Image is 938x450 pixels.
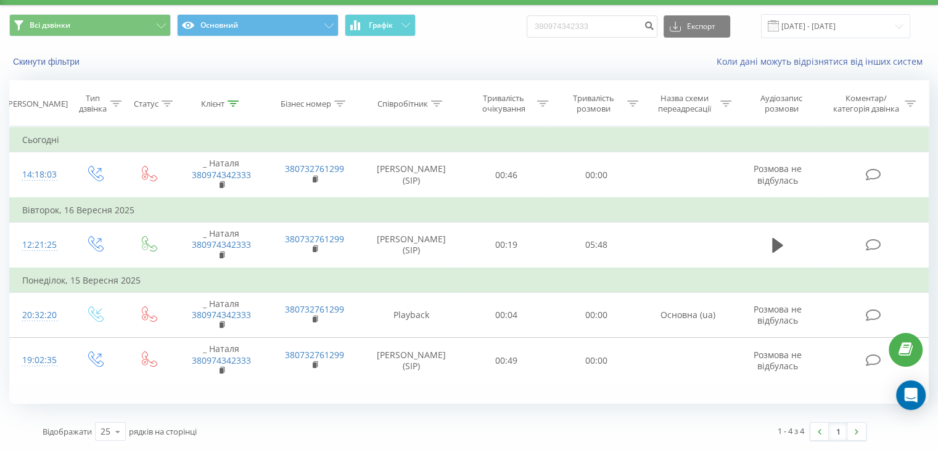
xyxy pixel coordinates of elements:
td: Сьогодні [10,128,929,152]
td: [PERSON_NAME] (SIP) [361,223,462,268]
td: [PERSON_NAME] (SIP) [361,338,462,383]
a: Коли дані можуть відрізнятися вiд інших систем [717,55,929,67]
a: 380732761299 [285,303,344,315]
div: 14:18:03 [22,163,55,187]
div: 20:32:20 [22,303,55,327]
td: 00:00 [551,152,641,198]
td: _ Наталя [175,152,268,198]
button: Експорт [664,15,730,38]
td: Вівторок, 16 Вересня 2025 [10,198,929,223]
a: 380974342333 [192,309,251,321]
span: Розмова не відбулась [754,349,802,372]
td: 00:00 [551,292,641,338]
a: 380732761299 [285,163,344,174]
a: 1 [829,423,847,440]
div: Аудіозапис розмови [746,93,818,114]
div: Тип дзвінка [78,93,107,114]
span: Розмова не відбулась [754,163,802,186]
td: 00:00 [551,338,641,383]
span: Розмова не відбулась [754,303,802,326]
a: 380974342333 [192,169,251,181]
div: Тривалість очікування [473,93,535,114]
a: 380732761299 [285,233,344,245]
span: рядків на сторінці [129,426,197,437]
span: Всі дзвінки [30,20,70,30]
td: 00:04 [462,292,551,338]
td: _ Наталя [175,338,268,383]
div: 25 [101,425,110,438]
div: Бізнес номер [281,99,331,109]
button: Основний [177,14,339,36]
a: 380974342333 [192,239,251,250]
input: Пошук за номером [527,15,657,38]
span: Відображати [43,426,92,437]
td: 00:46 [462,152,551,198]
td: Основна (ua) [641,292,734,338]
span: Графік [369,21,393,30]
div: Open Intercom Messenger [896,380,926,410]
div: [PERSON_NAME] [6,99,68,109]
div: Клієнт [201,99,224,109]
td: Playback [361,292,462,338]
div: Статус [134,99,158,109]
td: _ Наталя [175,223,268,268]
td: _ Наталя [175,292,268,338]
div: 19:02:35 [22,348,55,372]
div: Коментар/категорія дзвінка [829,93,902,114]
a: 380732761299 [285,349,344,361]
div: 12:21:25 [22,233,55,257]
button: Графік [345,14,416,36]
td: 00:19 [462,223,551,268]
td: Понеділок, 15 Вересня 2025 [10,268,929,293]
div: Назва схеми переадресації [652,93,717,114]
td: [PERSON_NAME] (SIP) [361,152,462,198]
td: 00:49 [462,338,551,383]
div: Тривалість розмови [562,93,624,114]
div: Співробітник [377,99,428,109]
div: 1 - 4 з 4 [778,425,804,437]
button: Скинути фільтри [9,56,86,67]
td: 05:48 [551,223,641,268]
a: 380974342333 [192,354,251,366]
button: Всі дзвінки [9,14,171,36]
